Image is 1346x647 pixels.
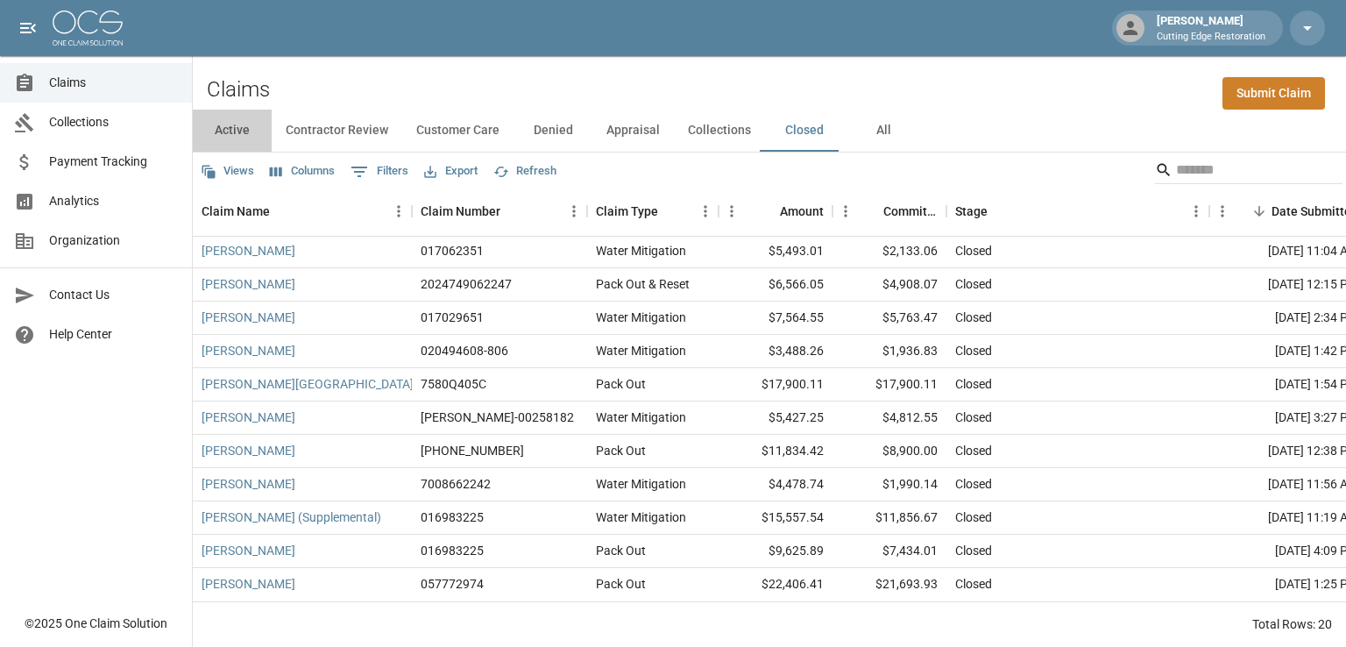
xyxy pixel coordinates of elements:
div: Closed [955,242,992,260]
div: $4,478.74 [719,468,832,501]
div: $1,936.83 [832,335,946,368]
a: [PERSON_NAME] [202,409,295,426]
button: Appraisal [592,110,674,152]
div: Pack Out [596,575,646,593]
div: Claim Type [587,187,719,236]
div: Closed [955,342,992,359]
div: 057772974 [421,575,484,593]
a: Submit Claim [1222,77,1325,110]
a: [PERSON_NAME] (Supplemental) [202,508,381,526]
div: Amount [780,187,824,236]
div: Pack Out [596,442,646,459]
div: Water Mitigation [596,475,686,493]
div: Closed [955,475,992,493]
div: $4,812.55 [832,402,946,435]
button: Sort [270,199,294,224]
button: Sort [988,199,1012,224]
button: Menu [1183,198,1209,224]
div: Closed [955,309,992,326]
div: Water Mitigation [596,242,686,260]
div: Claim Number [421,187,500,236]
div: Claim Number [412,187,587,236]
div: Closed [955,508,992,526]
button: open drawer [11,11,46,46]
div: Total Rows: 20 [1252,615,1332,633]
div: 01-008-370191 [421,442,524,459]
div: Amount [719,187,832,236]
div: Closed [955,375,992,393]
button: Refresh [489,158,561,185]
a: [PERSON_NAME] [202,275,295,293]
div: Committed Amount [832,187,946,236]
div: Pack Out & Reset [596,275,690,293]
button: Sort [500,199,525,224]
button: Closed [765,110,844,152]
p: Cutting Edge Restoration [1157,30,1265,45]
h2: Claims [207,77,270,103]
div: $2,133.06 [832,235,946,268]
div: $17,900.11 [832,368,946,402]
div: CAHO-00258182 [421,409,574,426]
button: All [844,110,923,152]
div: [PERSON_NAME] [1150,12,1272,44]
button: Customer Care [402,110,514,152]
span: Payment Tracking [49,153,178,171]
a: [PERSON_NAME] [202,475,295,493]
span: Organization [49,231,178,250]
div: Claim Name [193,187,412,236]
div: Pack Out [596,375,646,393]
button: Collections [674,110,765,152]
div: Water Mitigation [596,309,686,326]
button: Sort [1247,199,1272,224]
button: Sort [755,199,780,224]
div: Closed [955,575,992,593]
div: Claim Name [202,187,270,236]
div: Claim Type [596,187,658,236]
button: Menu [832,198,859,224]
div: Stage [955,187,988,236]
div: $7,434.01 [832,535,946,568]
div: $5,763.47 [832,302,946,335]
div: $15,557.54 [719,501,832,535]
div: $5,427.25 [719,402,832,435]
div: 020494608-806 [421,342,508,359]
img: ocs-logo-white-transparent.png [53,11,123,46]
span: Collections [49,113,178,132]
div: 016983225 [421,508,484,526]
button: Sort [658,199,683,224]
button: Menu [692,198,719,224]
div: $3,488.26 [719,335,832,368]
a: [PERSON_NAME] [202,342,295,359]
button: Active [193,110,272,152]
div: Closed [955,442,992,459]
div: Search [1155,156,1342,188]
div: 7580Q405C [421,375,486,393]
a: [PERSON_NAME] [202,575,295,593]
div: $22,406.41 [719,568,832,601]
div: $11,834.42 [719,435,832,468]
button: Export [420,158,482,185]
div: Closed [955,409,992,426]
a: [PERSON_NAME][GEOGRAPHIC_DATA] [202,375,414,393]
button: Show filters [346,158,413,186]
div: 2024749062247 [421,275,512,293]
span: Claims [49,74,178,92]
div: 016983225 [421,542,484,559]
div: Committed Amount [883,187,938,236]
div: 7008662242 [421,475,491,493]
button: Sort [859,199,883,224]
div: Water Mitigation [596,342,686,359]
div: 017029651 [421,309,484,326]
div: $9,625.89 [719,535,832,568]
a: [PERSON_NAME] [202,442,295,459]
div: 017062351 [421,242,484,260]
button: Menu [386,198,412,224]
div: $17,900.11 [719,368,832,402]
button: Views [196,158,259,185]
button: Select columns [266,158,339,185]
div: $7,564.55 [719,302,832,335]
div: $1,990.14 [832,468,946,501]
a: [PERSON_NAME] [202,542,295,559]
span: Contact Us [49,286,178,304]
div: © 2025 One Claim Solution [25,615,167,632]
